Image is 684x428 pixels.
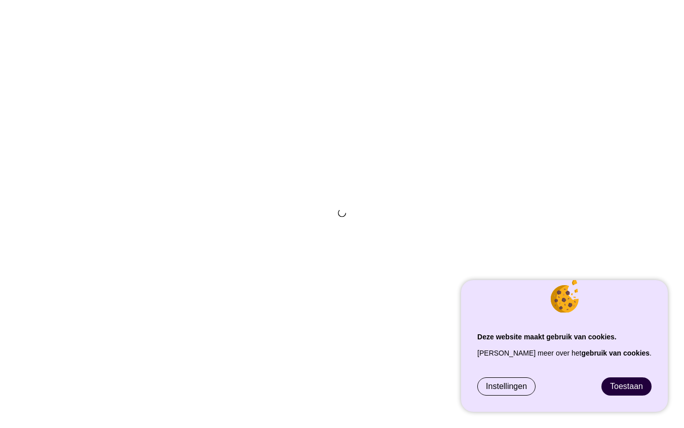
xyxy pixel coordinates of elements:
[582,349,650,357] a: gebruik van cookies
[610,382,643,391] span: Toestaan
[477,345,652,361] p: [PERSON_NAME] meer over het .
[486,382,527,391] span: Instellingen
[477,333,617,341] strong: Deze website maakt gebruik van cookies.
[478,378,535,395] a: Instellingen
[602,378,651,395] a: Toestaan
